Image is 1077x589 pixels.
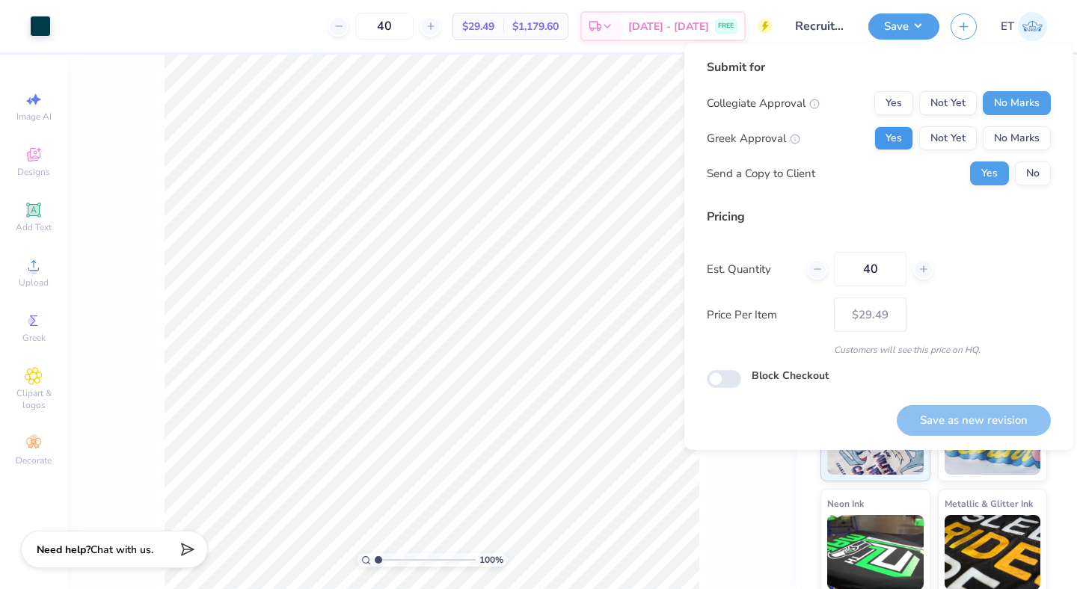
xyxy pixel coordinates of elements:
[628,19,709,34] span: [DATE] - [DATE]
[868,13,939,40] button: Save
[1015,161,1051,185] button: No
[19,277,49,289] span: Upload
[707,343,1051,357] div: Customers will see this price on HQ.
[983,126,1051,150] button: No Marks
[919,91,977,115] button: Not Yet
[707,261,796,278] label: Est. Quantity
[784,11,857,41] input: Untitled Design
[1001,18,1014,35] span: ET
[462,19,494,34] span: $29.49
[16,454,52,466] span: Decorate
[479,553,503,567] span: 100 %
[827,496,864,511] span: Neon Ink
[707,95,820,112] div: Collegiate Approval
[707,58,1051,76] div: Submit for
[919,126,977,150] button: Not Yet
[22,332,46,344] span: Greek
[512,19,559,34] span: $1,179.60
[945,496,1033,511] span: Metallic & Glitter Ink
[707,130,800,147] div: Greek Approval
[874,126,913,150] button: Yes
[983,91,1051,115] button: No Marks
[707,165,815,182] div: Send a Copy to Client
[90,543,153,557] span: Chat with us.
[17,166,50,178] span: Designs
[7,387,60,411] span: Clipart & logos
[752,368,829,383] label: Block Checkout
[16,111,52,123] span: Image AI
[874,91,913,115] button: Yes
[16,221,52,233] span: Add Text
[718,21,734,31] span: FREE
[1018,12,1047,41] img: Elaina Thomas
[834,252,906,286] input: – –
[707,306,823,324] label: Price Per Item
[707,208,1051,226] div: Pricing
[355,13,414,40] input: – –
[1001,12,1047,41] a: ET
[970,161,1009,185] button: Yes
[37,543,90,557] strong: Need help?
